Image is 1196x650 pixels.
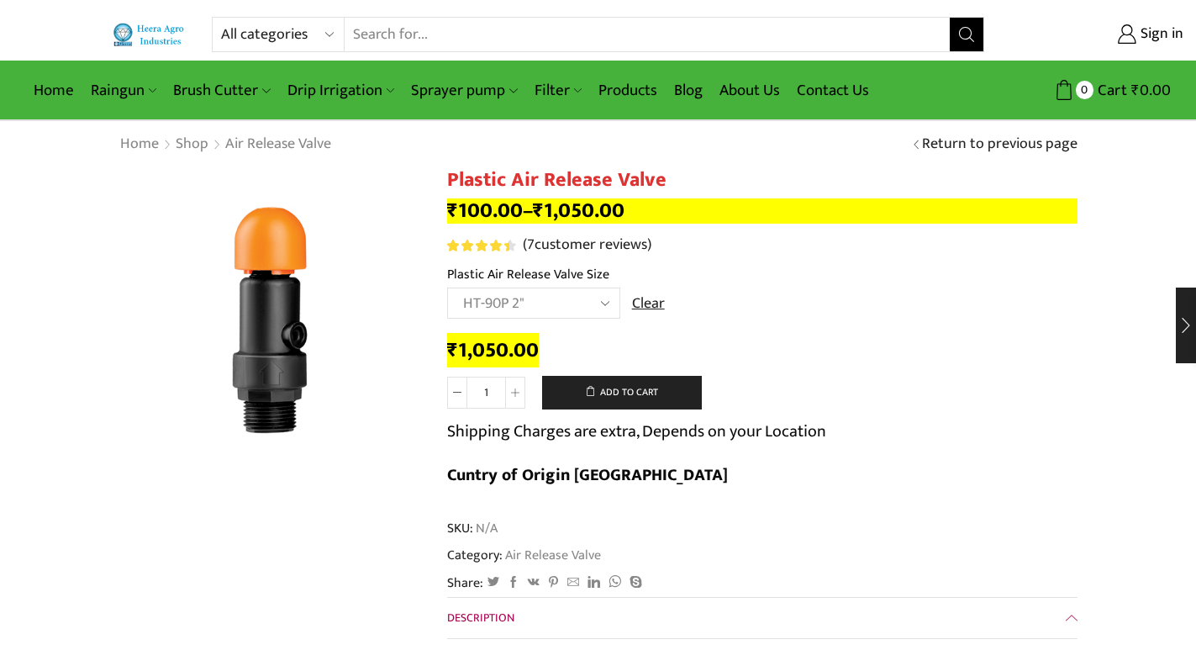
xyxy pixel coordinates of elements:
span: ₹ [447,333,458,367]
bdi: 100.00 [447,193,523,228]
bdi: 0.00 [1131,77,1171,103]
a: Contact Us [788,71,877,110]
input: Search for... [345,18,949,51]
p: – [447,198,1077,224]
a: Brush Cutter [165,71,278,110]
a: Shop [175,134,209,156]
span: Cart [1093,79,1127,102]
button: Search button [950,18,983,51]
bdi: 1,050.00 [447,333,539,367]
button: Add to cart [542,376,702,410]
a: Return to previous page [922,134,1077,156]
span: Description [447,608,514,627]
b: Cuntry of Origin [GEOGRAPHIC_DATA] [447,461,728,489]
span: Share: [447,573,483,593]
div: Rated 4.57 out of 5 [447,240,515,251]
span: Rated out of 5 based on customer ratings [447,240,509,251]
input: Product quantity [467,377,505,409]
a: Air Release Valve [503,544,601,566]
a: Air Release Valve [224,134,332,156]
span: 7 [527,232,535,257]
a: Drip Irrigation [279,71,403,110]
span: ₹ [1131,77,1140,103]
a: (7customer reviews) [523,235,651,256]
a: Sprayer pump [403,71,525,110]
nav: Breadcrumb [119,134,332,156]
a: Filter [526,71,590,110]
a: 0 Cart ₹0.00 [1001,75,1171,106]
span: 0 [1076,81,1093,98]
label: Plastic Air Release Valve Size [447,265,609,284]
bdi: 1,050.00 [533,193,624,228]
a: Description [447,598,1077,638]
a: Clear options [632,293,665,315]
h1: Plastic Air Release Valve [447,168,1077,193]
a: Raingun [82,71,165,110]
a: Home [25,71,82,110]
a: Home [119,134,160,156]
span: ₹ [447,193,458,228]
a: About Us [711,71,788,110]
p: Shipping Charges are extra, Depends on your Location [447,418,826,445]
span: SKU: [447,519,1077,538]
span: Sign in [1136,24,1183,45]
a: Sign in [1009,19,1183,50]
span: 7 [447,240,519,251]
span: Category: [447,546,601,565]
span: ₹ [533,193,544,228]
a: Products [590,71,666,110]
span: N/A [473,519,498,538]
a: Blog [666,71,711,110]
